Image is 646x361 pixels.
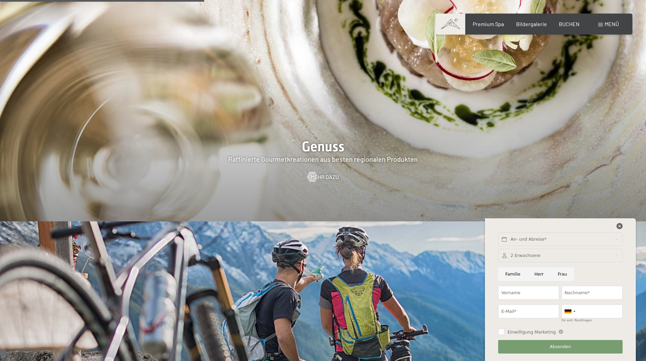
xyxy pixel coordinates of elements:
[311,173,339,181] span: Mehr dazu
[516,21,547,27] a: Bildergalerie
[605,21,619,27] span: Menü
[562,305,578,318] div: Germany (Deutschland): +49
[559,21,580,27] a: BUCHEN
[562,319,592,322] label: für evtl. Rückfragen
[498,340,622,354] button: Absenden
[473,21,504,27] a: Premium Spa
[507,329,556,335] span: Einwilligung Marketing
[550,344,571,350] span: Absenden
[307,173,339,181] a: Mehr dazu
